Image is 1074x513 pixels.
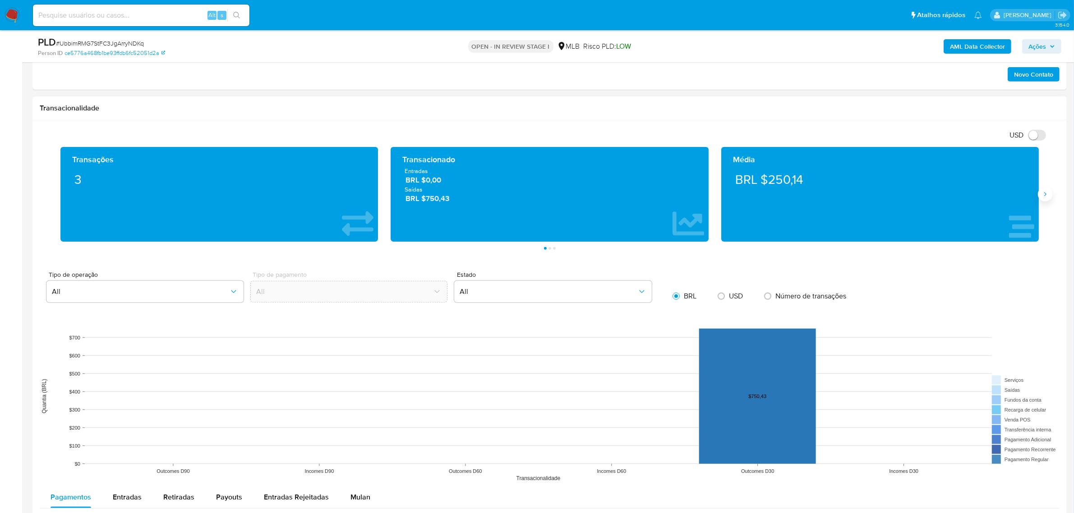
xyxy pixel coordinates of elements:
span: s [221,11,223,19]
span: Risco PLD: [584,41,631,51]
p: OPEN - IN REVIEW STAGE I [468,40,553,53]
a: Notificações [974,11,982,19]
div: MLB [557,41,580,51]
span: Atalhos rápidos [917,10,965,20]
span: Alt [208,11,216,19]
button: Ações [1022,39,1061,54]
span: # UbbimRMG7StFC3JgArryNDKq [56,39,144,48]
b: PLD [38,35,56,49]
button: AML Data Collector [944,39,1011,54]
a: ce5776a468fb1be93ffdb6fc52051d2a [65,49,165,57]
b: AML Data Collector [950,39,1005,54]
span: Ações [1028,39,1046,54]
span: LOW [617,41,631,51]
input: Pesquise usuários ou casos... [33,9,249,21]
a: Sair [1058,10,1067,20]
p: jhonata.costa@mercadolivre.com [1004,11,1055,19]
span: Novo Contato [1014,68,1053,81]
button: search-icon [227,9,246,22]
span: 3.154.0 [1055,21,1069,28]
button: Novo Contato [1008,67,1060,82]
b: Person ID [38,49,63,57]
h1: Transacionalidade [40,104,1060,113]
